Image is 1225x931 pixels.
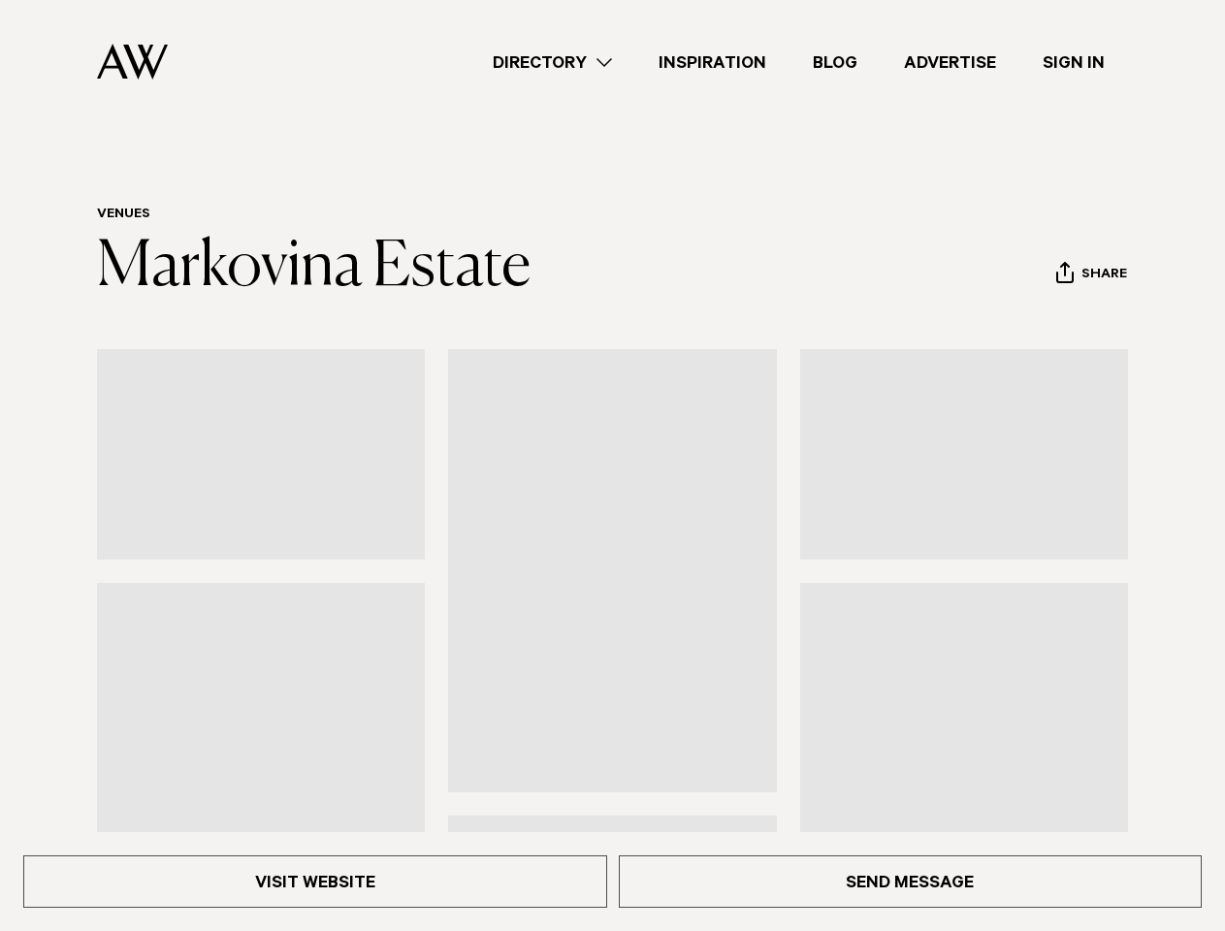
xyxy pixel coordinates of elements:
[1055,261,1128,290] button: Share
[619,855,1203,908] a: Send Message
[23,855,607,908] a: Visit Website
[97,349,425,560] a: Wine barrels at Markovina Estate
[97,208,150,223] a: Venues
[635,49,790,76] a: Inspiration
[97,44,168,80] img: Auckland Weddings Logo
[97,237,531,299] a: Markovina Estate
[881,49,1019,76] a: Advertise
[469,49,635,76] a: Directory
[790,49,881,76] a: Blog
[448,349,776,792] a: Ceremony styling at Markovina Estate
[1019,49,1128,76] a: Sign In
[1081,267,1127,285] span: Share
